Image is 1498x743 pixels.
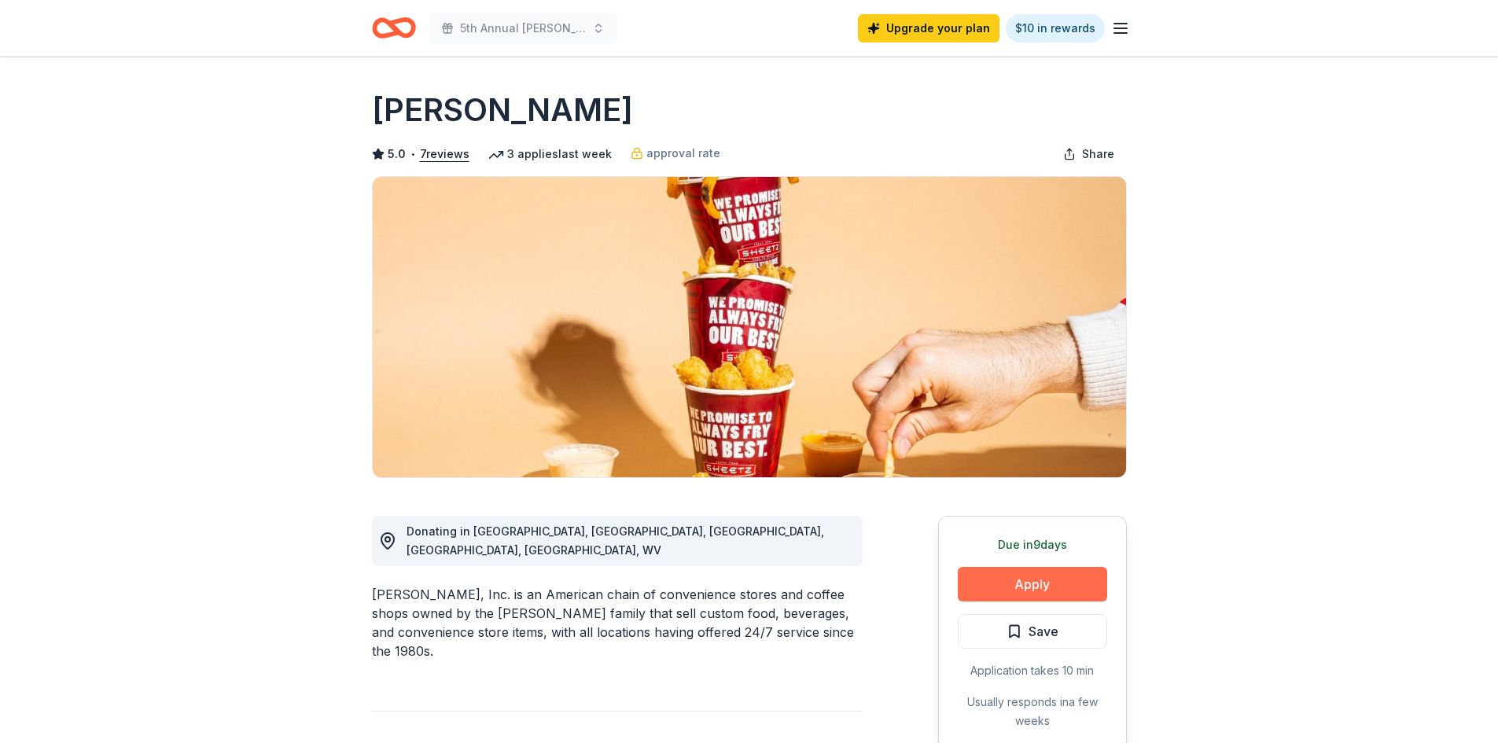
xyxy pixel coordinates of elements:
[373,177,1126,477] img: Image for Sheetz
[420,145,469,164] button: 7reviews
[429,13,617,44] button: 5th Annual [PERSON_NAME] Memorial Scholarship Golf Tournament
[1082,145,1114,164] span: Share
[410,148,415,160] span: •
[1029,621,1058,642] span: Save
[646,144,720,163] span: approval rate
[958,614,1107,649] button: Save
[372,585,863,660] div: [PERSON_NAME], Inc. is an American chain of convenience stores and coffee shops owned by the [PER...
[372,88,633,132] h1: [PERSON_NAME]
[372,9,416,46] a: Home
[1006,14,1105,42] a: $10 in rewards
[958,535,1107,554] div: Due in 9 days
[407,524,824,557] span: Donating in [GEOGRAPHIC_DATA], [GEOGRAPHIC_DATA], [GEOGRAPHIC_DATA], [GEOGRAPHIC_DATA], [GEOGRAPH...
[958,661,1107,680] div: Application takes 10 min
[958,693,1107,730] div: Usually responds in a few weeks
[858,14,999,42] a: Upgrade your plan
[958,567,1107,601] button: Apply
[460,19,586,38] span: 5th Annual [PERSON_NAME] Memorial Scholarship Golf Tournament
[488,145,612,164] div: 3 applies last week
[1051,138,1127,170] button: Share
[388,145,406,164] span: 5.0
[631,144,720,163] a: approval rate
